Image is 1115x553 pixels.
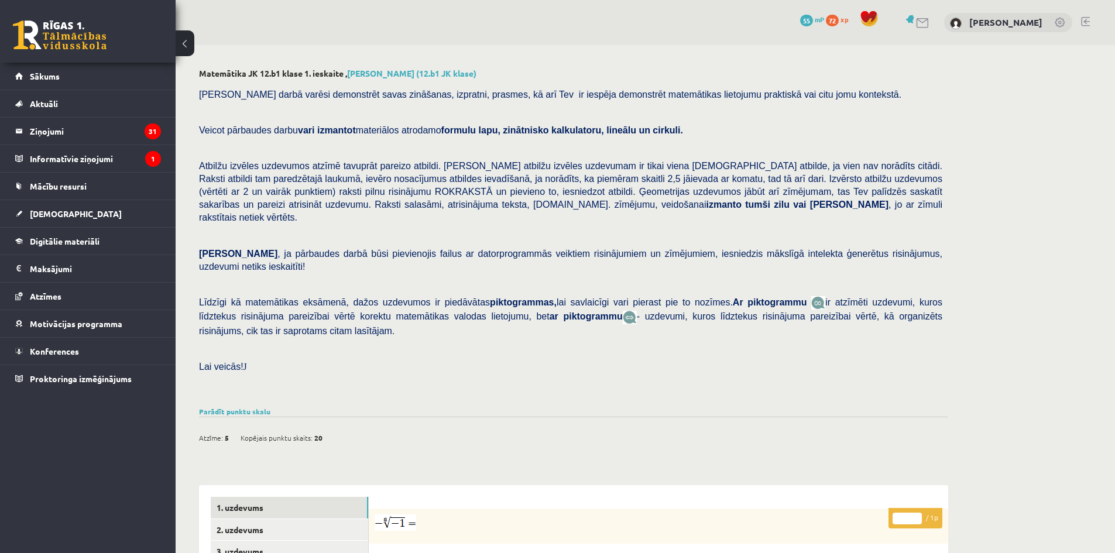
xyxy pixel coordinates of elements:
[243,362,247,372] span: J
[733,297,807,307] b: Ar piktogrammu
[15,145,161,172] a: Informatīvie ziņojumi1
[800,15,813,26] span: 55
[441,125,683,135] b: formulu lapu, zinātnisko kalkulatoru, lineālu un cirkuli.
[30,346,79,356] span: Konferences
[199,161,942,222] span: Atbilžu izvēles uzdevumos atzīmē tavuprāt pareizo atbildi. [PERSON_NAME] atbilžu izvēles uzdevuma...
[30,318,122,329] span: Motivācijas programma
[199,249,277,259] span: [PERSON_NAME]
[211,519,368,541] a: 2. uzdevums
[241,429,313,446] span: Kopējais punktu skaits:
[145,151,161,167] i: 1
[15,283,161,310] a: Atzīmes
[199,297,811,307] span: Līdzīgi kā matemātikas eksāmenā, dažos uzdevumos ir piedāvātas lai savlaicīgi vari pierast pie to...
[199,68,948,78] h2: Matemātika JK 12.b1 klase 1. ieskaite ,
[800,15,824,24] a: 55 mP
[30,145,161,172] legend: Informatīvie ziņojumi
[623,311,637,324] img: wKvN42sLe3LLwAAAABJRU5ErkJggg==
[375,514,416,531] img: fGfkD52zrINkrnA+Q6t7BGqPpv5pFggqo7HpS7JXLWaatRVXk5nV86Tgh3gNMIEqN5Yg1dFFouqrgesre9XexEVOYHY5Ja2kR...
[15,90,161,117] a: Aktuāli
[969,16,1042,28] a: [PERSON_NAME]
[30,236,100,246] span: Digitālie materiāli
[199,362,243,372] span: Lai veicās!
[15,365,161,392] a: Proktoringa izmēģinājums
[199,407,270,416] a: Parādīt punktu skalu
[950,18,962,29] img: Tomijs Černovskis
[30,373,132,384] span: Proktoringa izmēģinājums
[225,429,229,446] span: 5
[811,296,825,310] img: JfuEzvunn4EvwAAAAASUVORK5CYII=
[815,15,824,24] span: mP
[30,208,122,219] span: [DEMOGRAPHIC_DATA]
[145,123,161,139] i: 31
[199,429,223,446] span: Atzīme:
[30,71,60,81] span: Sākums
[298,125,356,135] b: vari izmantot
[199,249,942,272] span: , ja pārbaudes darbā būsi pievienojis failus ar datorprogrammās veiktiem risinājumiem un zīmējumi...
[314,429,323,446] span: 20
[15,338,161,365] a: Konferences
[30,181,87,191] span: Mācību resursi
[840,15,848,24] span: xp
[15,118,161,145] a: Ziņojumi31
[30,291,61,301] span: Atzīmes
[15,228,161,255] a: Digitālie materiāli
[550,311,623,321] b: ar piktogrammu
[199,311,942,335] span: - uzdevumi, kuros līdztekus risinājuma pareizībai vērtē, kā organizēts risinājums, cik tas ir sap...
[199,125,683,135] span: Veicot pārbaudes darbu materiālos atrodamo
[15,255,161,282] a: Maksājumi
[490,297,557,307] b: piktogrammas,
[826,15,854,24] a: 72 xp
[888,508,942,528] p: / 1p
[199,90,901,99] span: [PERSON_NAME] darbā varēsi demonstrēt savas zināšanas, izpratni, prasmes, kā arī Tev ir iespēja d...
[745,200,888,209] b: tumši zilu vai [PERSON_NAME]
[15,200,161,227] a: [DEMOGRAPHIC_DATA]
[13,20,107,50] a: Rīgas 1. Tālmācības vidusskola
[15,310,161,337] a: Motivācijas programma
[30,98,58,109] span: Aktuāli
[826,15,839,26] span: 72
[30,118,161,145] legend: Ziņojumi
[211,497,368,518] a: 1. uzdevums
[347,68,476,78] a: [PERSON_NAME] (12.b1 JK klase)
[15,173,161,200] a: Mācību resursi
[15,63,161,90] a: Sākums
[30,255,161,282] legend: Maksājumi
[706,200,741,209] b: izmanto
